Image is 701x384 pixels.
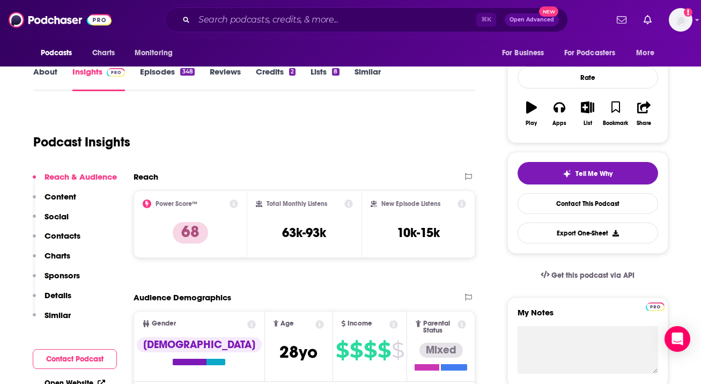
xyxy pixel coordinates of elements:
span: More [636,46,654,61]
h2: New Episode Listens [381,200,440,208]
img: User Profile [669,8,692,32]
input: Search podcasts, credits, & more... [194,11,476,28]
span: New [539,6,558,17]
button: open menu [557,43,631,63]
span: Parental Status [423,320,456,334]
div: List [584,120,592,127]
img: Podchaser Pro [646,302,665,311]
span: Podcasts [41,46,72,61]
div: Play [526,120,537,127]
span: Get this podcast via API [551,271,634,280]
a: Similar [355,67,381,91]
label: My Notes [518,307,658,326]
div: Share [637,120,651,127]
p: Reach & Audience [45,172,117,182]
span: Open Advanced [510,17,554,23]
button: Contact Podcast [33,349,117,369]
div: Rate [518,67,658,88]
span: Logged in as cmand-c [669,8,692,32]
h2: Power Score™ [156,200,197,208]
button: Contacts [33,231,80,250]
span: ⌘ K [476,13,496,27]
a: Lists8 [311,67,339,91]
button: Share [630,94,658,133]
div: Mixed [419,343,463,358]
button: Show profile menu [669,8,692,32]
button: open menu [127,43,187,63]
button: Bookmark [602,94,630,133]
button: Apps [545,94,573,133]
div: Search podcasts, credits, & more... [165,8,568,32]
div: Apps [552,120,566,127]
div: 348 [180,68,194,76]
h2: Total Monthly Listens [267,200,327,208]
a: Credits2 [256,67,296,91]
button: Export One-Sheet [518,223,658,243]
h3: 10k-15k [397,225,440,241]
button: Open AdvancedNew [505,13,559,26]
img: Podchaser - Follow, Share and Rate Podcasts [9,10,112,30]
span: $ [350,342,363,359]
span: Charts [92,46,115,61]
span: Monitoring [135,46,173,61]
a: Reviews [210,67,241,91]
span: Gender [152,320,176,327]
a: Contact This Podcast [518,193,658,214]
span: 28 yo [279,342,318,363]
p: Contacts [45,231,80,241]
button: Sponsors [33,270,80,290]
a: Show notifications dropdown [639,11,656,29]
span: $ [392,342,404,359]
button: Play [518,94,545,133]
span: Tell Me Why [575,169,613,178]
span: For Podcasters [564,46,616,61]
div: 2 [289,68,296,76]
p: Similar [45,310,71,320]
div: [DEMOGRAPHIC_DATA] [137,337,262,352]
div: 8 [332,68,339,76]
img: Podchaser Pro [107,68,126,77]
span: $ [336,342,349,359]
img: tell me why sparkle [563,169,571,178]
button: open menu [495,43,558,63]
p: Sponsors [45,270,80,280]
div: Open Intercom Messenger [665,326,690,352]
p: Charts [45,250,70,261]
button: Reach & Audience [33,172,117,191]
a: Show notifications dropdown [613,11,631,29]
p: Details [45,290,71,300]
span: Age [281,320,294,327]
a: Episodes348 [140,67,194,91]
button: Similar [33,310,71,330]
h2: Audience Demographics [134,292,231,302]
button: tell me why sparkleTell Me Why [518,162,658,184]
button: List [573,94,601,133]
p: 68 [173,222,208,243]
svg: Add a profile image [684,8,692,17]
button: Details [33,290,71,310]
a: InsightsPodchaser Pro [72,67,126,91]
button: Content [33,191,76,211]
p: Social [45,211,69,221]
span: Income [348,320,372,327]
button: Charts [33,250,70,270]
span: $ [364,342,377,359]
a: Get this podcast via API [532,262,644,289]
span: $ [378,342,390,359]
span: For Business [502,46,544,61]
h2: Reach [134,172,158,182]
h1: Podcast Insights [33,134,130,150]
h3: 63k-93k [282,225,326,241]
div: Bookmark [603,120,628,127]
button: Social [33,211,69,231]
button: open menu [33,43,86,63]
button: open menu [629,43,668,63]
a: Pro website [646,301,665,311]
a: Charts [85,43,122,63]
a: About [33,67,57,91]
p: Content [45,191,76,202]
